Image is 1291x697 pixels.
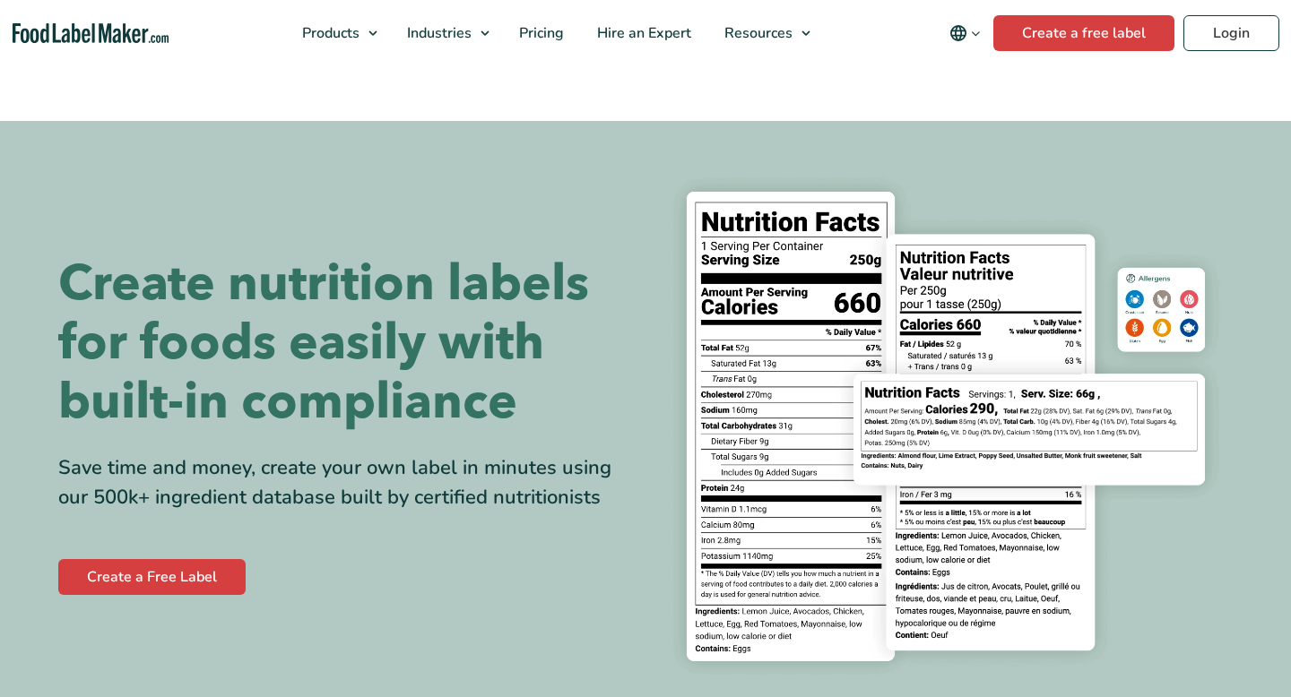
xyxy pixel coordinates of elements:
a: Login [1183,15,1279,51]
span: Pricing [514,23,566,43]
span: Industries [402,23,473,43]
div: Save time and money, create your own label in minutes using our 500k+ ingredient database built b... [58,453,632,512]
span: Products [297,23,361,43]
h1: Create nutrition labels for foods easily with built-in compliance [58,254,632,432]
button: Change language [937,15,993,51]
a: Create a free label [993,15,1174,51]
span: Resources [719,23,794,43]
a: Food Label Maker homepage [13,23,169,44]
a: Create a Free Label [58,559,246,595]
span: Hire an Expert [592,23,693,43]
